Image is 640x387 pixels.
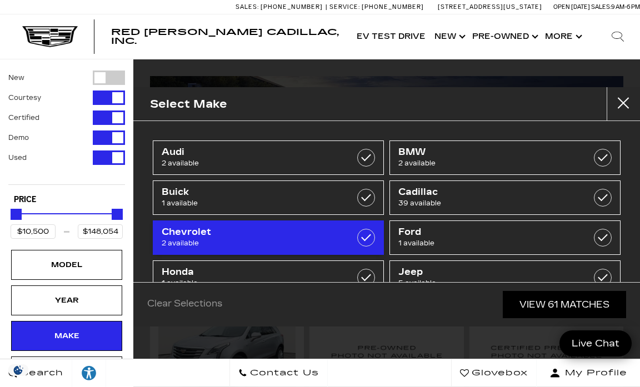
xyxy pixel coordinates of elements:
[261,3,323,11] span: [PHONE_NUMBER]
[11,250,122,280] div: ModelModel
[11,205,123,239] div: Price
[72,359,106,387] a: Explore your accessibility options
[8,72,24,83] label: New
[8,152,27,163] label: Used
[111,27,339,46] span: Red [PERSON_NAME] Cadillac, Inc.
[398,267,579,278] span: Jeep
[11,209,22,220] div: Minimum Price
[566,337,625,350] span: Live Chat
[11,224,56,239] input: Minimum
[11,321,122,351] div: MakeMake
[247,365,319,381] span: Contact Us
[541,14,584,59] button: More
[389,260,621,295] a: Jeep5 available
[352,14,430,59] a: EV Test Drive
[162,147,343,158] span: Audi
[11,285,122,315] div: YearYear
[22,26,78,47] img: Cadillac Dark Logo with Cadillac White Text
[147,298,222,311] a: Clear Selections
[553,3,590,11] span: Open [DATE]
[326,4,427,10] a: Service: [PHONE_NUMBER]
[229,359,328,387] a: Contact Us
[537,359,640,387] button: Open user profile menu
[561,365,627,381] span: My Profile
[111,28,341,46] a: Red [PERSON_NAME] Cadillac, Inc.
[438,3,542,11] a: [STREET_ADDRESS][US_STATE]
[503,291,626,318] a: View 61 Matches
[236,4,326,10] a: Sales: [PHONE_NUMBER]
[39,259,94,271] div: Model
[153,140,384,175] a: Audi2 available
[591,3,611,11] span: Sales:
[389,140,621,175] a: BMW2 available
[112,209,123,220] div: Maximum Price
[6,364,31,376] img: Opt-Out Icon
[468,14,541,59] a: Pre-Owned
[162,267,343,278] span: Honda
[153,260,384,295] a: Honda1 available
[451,359,537,387] a: Glovebox
[17,365,63,381] span: Search
[398,187,579,198] span: Cadillac
[430,14,468,59] a: New
[469,365,528,381] span: Glovebox
[389,220,621,255] a: Ford1 available
[329,3,360,11] span: Service:
[398,158,579,169] span: 2 available
[362,3,424,11] span: [PHONE_NUMBER]
[8,112,39,123] label: Certified
[150,95,227,113] h2: Select Make
[236,3,259,11] span: Sales:
[398,147,579,158] span: BMW
[162,227,343,238] span: Chevrolet
[153,180,384,215] a: Buick1 available
[39,294,94,306] div: Year
[11,356,122,386] div: MileageMileage
[607,87,640,120] button: close
[6,364,31,376] section: Click to Open Cookie Consent Modal
[162,278,343,289] span: 1 available
[162,238,343,249] span: 2 available
[162,187,343,198] span: Buick
[72,365,106,381] div: Explore your accessibility options
[8,132,29,143] label: Demo
[398,198,579,209] span: 39 available
[78,224,123,239] input: Maximum
[559,330,632,356] a: Live Chat
[8,71,125,184] div: Filter by Vehicle Type
[153,220,384,255] a: Chevrolet2 available
[611,3,640,11] span: 9 AM-6 PM
[398,227,579,238] span: Ford
[398,278,579,289] span: 5 available
[389,180,621,215] a: Cadillac39 available
[39,330,94,342] div: Make
[162,198,343,209] span: 1 available
[8,92,41,103] label: Courtesy
[14,195,119,205] h5: Price
[398,238,579,249] span: 1 available
[162,158,343,169] span: 2 available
